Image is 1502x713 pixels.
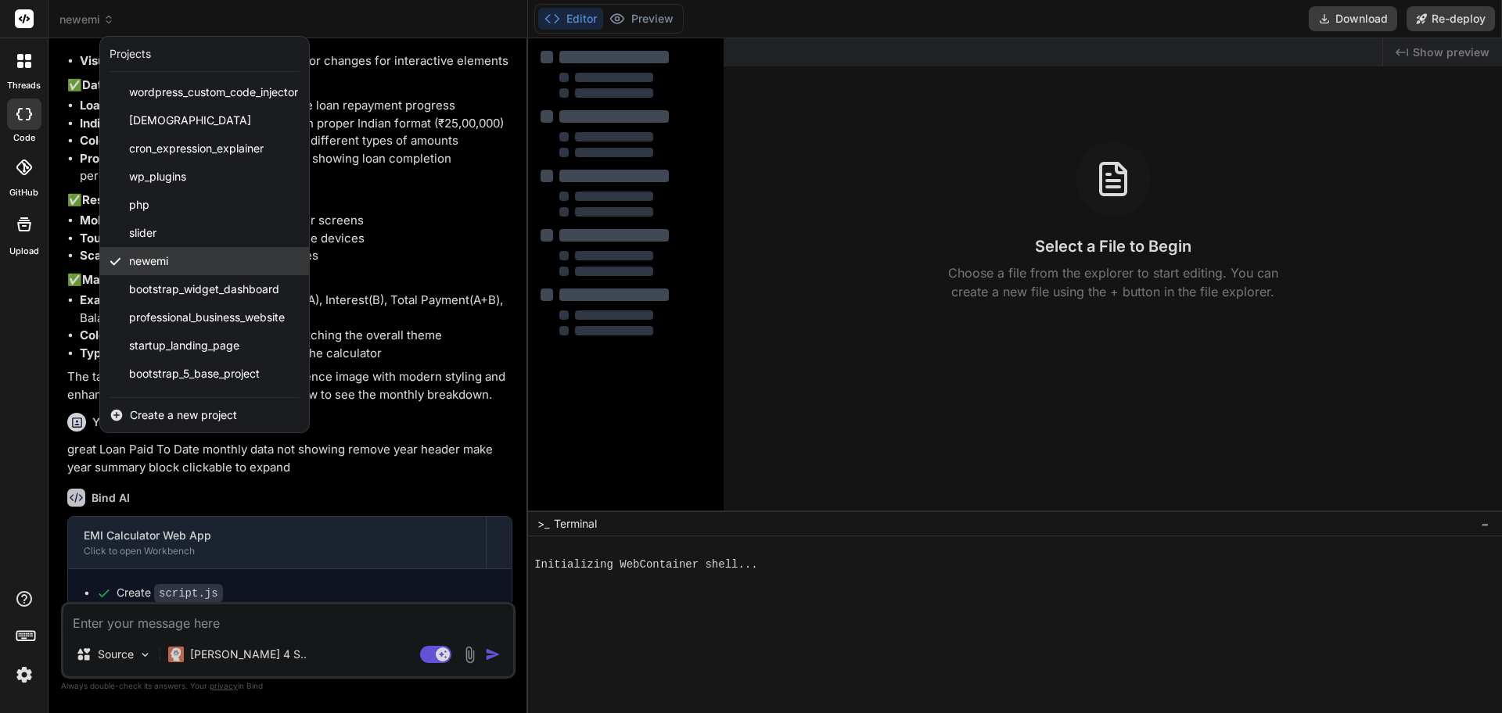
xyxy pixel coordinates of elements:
span: php [129,197,149,213]
span: startup_landing_page [129,338,239,353]
span: professional_business_website [129,310,285,325]
label: GitHub [9,186,38,199]
span: slider [129,225,156,241]
label: code [13,131,35,145]
div: Projects [110,46,151,62]
span: Create a new project [130,407,237,423]
span: wp_plugins [129,169,186,185]
span: newemi [129,253,168,269]
img: settings [11,661,38,688]
span: [DEMOGRAPHIC_DATA] [129,113,251,128]
span: bootstrap_widget_dashboard [129,281,279,297]
span: cron_expression_explainer [129,141,264,156]
label: Upload [9,245,39,258]
span: wordpress_custom_code_injector [129,84,298,100]
label: threads [7,79,41,92]
span: bootstrap_5_base_project [129,366,260,382]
